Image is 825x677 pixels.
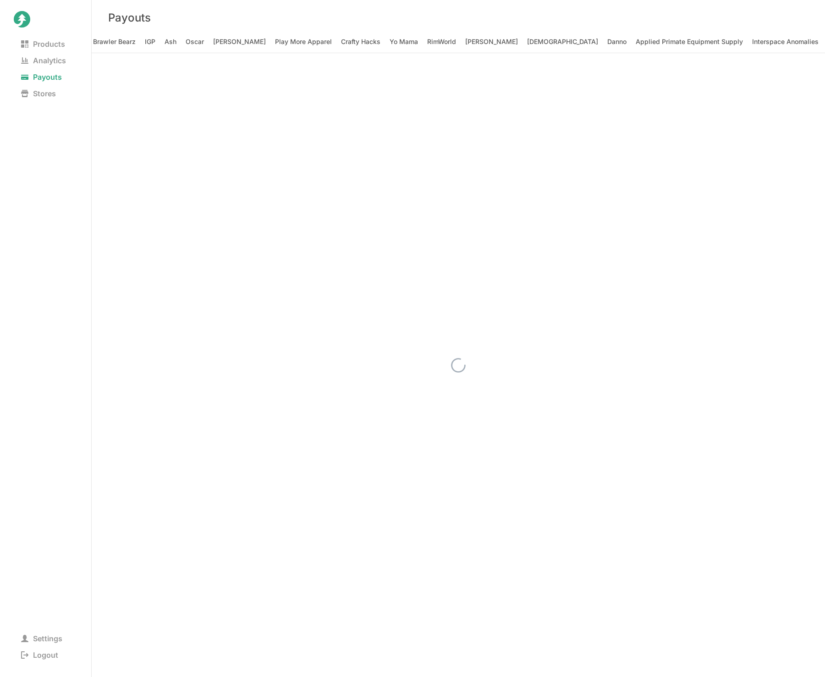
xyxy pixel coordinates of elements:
[108,11,151,24] h3: Payouts
[14,54,73,67] span: Analytics
[275,35,332,48] span: Play More Apparel
[14,38,72,50] span: Products
[14,632,70,645] span: Settings
[607,35,627,48] span: Danno
[165,35,176,48] span: Ash
[14,649,66,661] span: Logout
[527,35,598,48] span: [DEMOGRAPHIC_DATA]
[390,35,418,48] span: Yo Mama
[145,35,155,48] span: IGP
[465,35,518,48] span: [PERSON_NAME]
[213,35,266,48] span: [PERSON_NAME]
[427,35,456,48] span: RimWorld
[14,87,63,100] span: Stores
[186,35,204,48] span: Oscar
[341,35,380,48] span: Crafty Hacks
[93,35,136,48] span: Brawler Bearz
[636,35,743,48] span: Applied Primate Equipment Supply
[14,71,69,83] span: Payouts
[752,35,819,48] span: Interspace Anomalies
